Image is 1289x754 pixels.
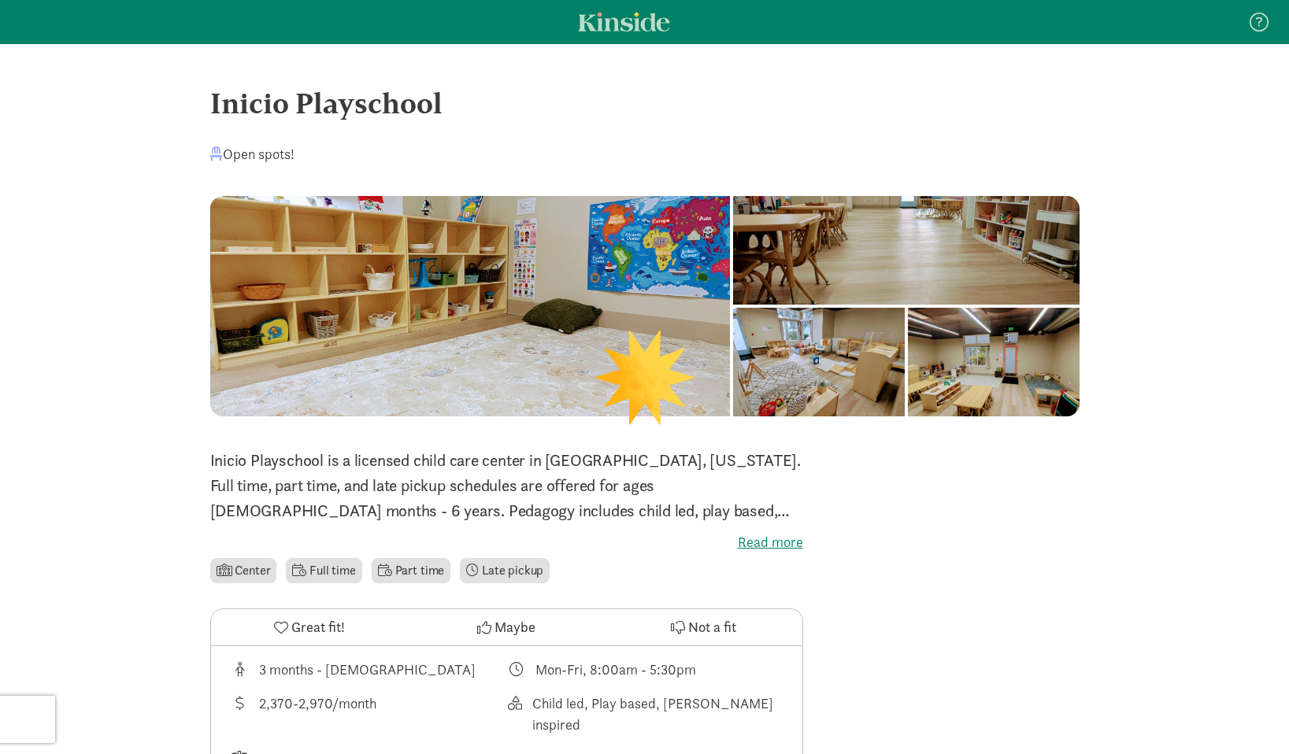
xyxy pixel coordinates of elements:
[688,616,736,638] span: Not a fit
[535,659,696,680] div: Mon-Fri, 8:00am - 5:30pm
[532,693,783,735] div: Child led, Play based, [PERSON_NAME] inspired
[259,693,376,735] div: 2,370-2,970/month
[291,616,345,638] span: Great fit!
[210,558,277,583] li: Center
[494,616,535,638] span: Maybe
[210,448,803,523] p: Inicio Playschool is a licensed child care center in [GEOGRAPHIC_DATA], [US_STATE]. Full time, pa...
[286,558,361,583] li: Full time
[230,659,507,680] div: Age range for children that this provider cares for
[210,82,1080,124] div: Inicio Playschool
[259,659,476,680] div: 3 months - [DEMOGRAPHIC_DATA]
[506,659,783,680] div: Class schedule
[506,693,783,735] div: This provider's education philosophy
[372,558,450,583] li: Part time
[605,609,802,645] button: Not a fit
[408,609,605,645] button: Maybe
[211,609,408,645] button: Great fit!
[210,143,294,164] div: Open spots!
[578,12,670,31] a: Kinside
[210,533,803,552] label: Read more
[230,693,507,735] div: Average tuition for this program
[460,558,550,583] li: Late pickup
